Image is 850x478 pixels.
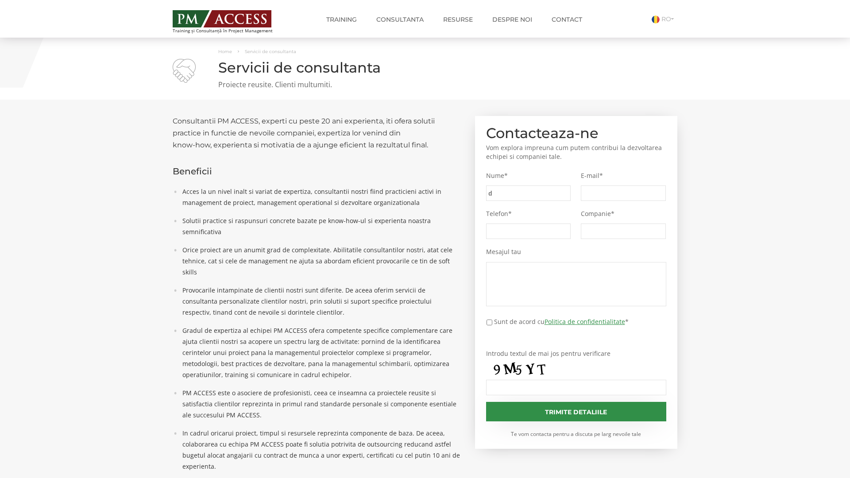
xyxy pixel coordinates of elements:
[173,166,462,176] h3: Beneficii
[494,317,629,326] label: Sunt de acord cu *
[173,8,289,33] a: Training și Consultanță în Project Management
[178,325,462,380] li: Gradul de expertiza al echipei PM ACCESS ofera competente specifice complementare care ajuta clie...
[486,430,667,438] small: Te vom contacta pentru a discuta pe larg nevoile tale
[545,317,625,326] a: Politica de confidentialitate
[178,186,462,208] li: Acces la un nivel inalt si variat de expertiza, consultantii nostri fiind practicieni activi in m...
[652,15,677,23] a: RO
[486,172,571,180] label: Nume
[486,127,667,139] h2: Contacteaza-ne
[178,285,462,318] li: Provocarile intampinate de clientii nostri sunt diferite. De aceea oferim servicii de consultanta...
[173,80,677,90] p: Proiecte reusite. Clienti multumiti.
[218,49,232,54] a: Home
[486,143,667,161] p: Vom explora impreuna cum putem contribui la dezvoltarea echipei si companiei tale.
[486,248,667,256] label: Mesajul tau
[437,11,479,28] a: Resurse
[173,28,289,33] span: Training și Consultanță în Project Management
[652,15,660,23] img: Romana
[245,49,296,54] span: Servicii de consultanta
[173,60,677,75] h1: Servicii de consultanta
[173,59,196,83] img: Servicii de consultanta
[486,11,539,28] a: Despre noi
[173,10,271,27] img: PM ACCESS - Echipa traineri si consultanti certificati PMP: Narciss Popescu, Mihai Olaru, Monica ...
[178,428,462,472] li: In cadrul oricarui proiect, timpul si resursele reprezinta componente de baza. De aceea, colabora...
[545,11,589,28] a: Contact
[486,210,571,218] label: Telefon
[178,244,462,278] li: Orice proiect are un anumit grad de complexitate. Abilitatile consultantilor nostri, atat cele te...
[486,402,667,421] input: Trimite detaliile
[370,11,430,28] a: Consultanta
[178,215,462,237] li: Solutii practice si raspunsuri concrete bazate pe know-how-ul si experienta noastra semnificativa
[581,210,666,218] label: Companie
[320,11,363,28] a: Training
[178,387,462,420] li: PM ACCESS este o asociere de profesionisti, ceea ce inseamna ca proiectele reusite si satisfactia...
[486,350,667,358] label: Introdu textul de mai jos pentru verificare
[581,172,666,180] label: E-mail
[173,115,462,151] h2: Consultantii PM ACCESS, experti cu peste 20 ani experienta, iti ofera solutii practice in functie...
